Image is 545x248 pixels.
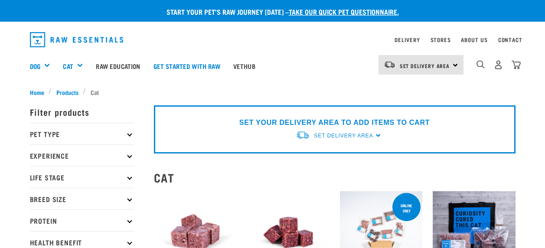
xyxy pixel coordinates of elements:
img: home-icon-1@2x.png [476,60,485,69]
img: user.png [494,60,503,69]
p: Breed Size [30,188,134,209]
span: Set Delivery Area [400,64,450,67]
div: ONLINE ONLY [392,199,421,217]
h2: Cat [154,171,516,184]
img: home-icon@2x.png [512,60,521,69]
a: Vethub [227,49,262,83]
nav: breadcrumbs [30,88,516,97]
a: Raw Education [89,49,147,83]
a: Products [52,88,83,97]
span: Set Delivery Area [314,133,373,139]
p: Filter products [30,101,134,123]
img: van-moving.png [296,131,310,140]
img: Raw Essentials Logo [30,32,124,47]
p: Life Stage [30,166,134,188]
nav: dropdown navigation [23,29,522,51]
a: Cat [63,61,73,71]
a: Stores [431,38,451,41]
p: Protein [30,209,134,231]
p: Experience [30,144,134,166]
a: About Us [461,38,487,41]
a: Home [30,88,49,97]
p: SET YOUR DELIVERY AREA TO ADD ITEMS TO CART [239,117,430,128]
img: van-moving.png [384,61,395,69]
a: Contact [498,38,522,41]
a: Get started with Raw [147,49,227,83]
span: Home [30,88,44,97]
a: Delivery [395,38,420,41]
a: Dog [30,61,40,71]
p: Pet Type [30,123,134,144]
a: take our quick pet questionnaire. [289,10,399,13]
span: Products [56,88,78,97]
